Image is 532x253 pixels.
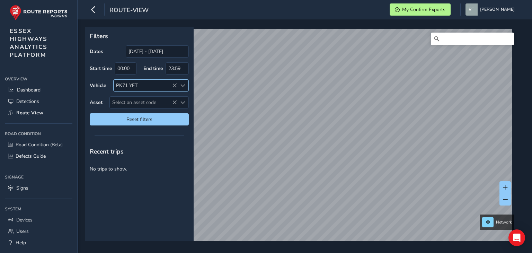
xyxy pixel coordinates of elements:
span: Defects Guide [16,153,46,159]
span: [PERSON_NAME] [480,3,515,16]
a: Route View [5,107,72,119]
span: Network [496,219,512,225]
button: My Confirm Exports [390,3,451,16]
button: [PERSON_NAME] [465,3,517,16]
button: Reset filters [90,113,189,125]
div: Select an asset code [177,97,188,108]
a: Detections [5,96,72,107]
div: Overview [5,74,72,84]
span: Reset filters [95,116,184,123]
span: Signs [16,185,28,191]
span: Select an asset code [110,97,177,108]
input: Search [431,33,514,45]
span: Help [16,239,26,246]
label: End time [143,65,163,72]
div: Open Intercom Messenger [508,229,525,246]
span: Route View [16,110,43,116]
span: Detections [16,98,39,105]
a: Road Condition (Beta) [5,139,72,150]
label: Start time [90,65,112,72]
span: ESSEX HIGHWAYS ANALYTICS PLATFORM [10,27,47,59]
div: Signage [5,172,72,182]
a: Users [5,226,72,237]
span: Dashboard [17,87,41,93]
span: My Confirm Exports [402,6,445,13]
a: Defects Guide [5,150,72,162]
a: Devices [5,214,72,226]
div: System [5,204,72,214]
a: Help [5,237,72,248]
div: Road Condition [5,129,72,139]
span: Road Condition (Beta) [16,141,63,148]
label: Dates [90,48,103,55]
span: Recent trips [90,147,124,156]
span: Users [16,228,29,235]
p: No trips to show. [85,160,194,177]
p: Filters [90,32,189,41]
label: Asset [90,99,103,106]
canvas: Map [87,29,512,249]
a: Signs [5,182,72,194]
span: Devices [16,217,33,223]
img: rr logo [10,5,68,20]
img: diamond-layout [465,3,478,16]
a: Dashboard [5,84,72,96]
label: Vehicle [90,82,106,89]
div: PK71 YFT [114,80,177,91]
span: route-view [109,6,149,16]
